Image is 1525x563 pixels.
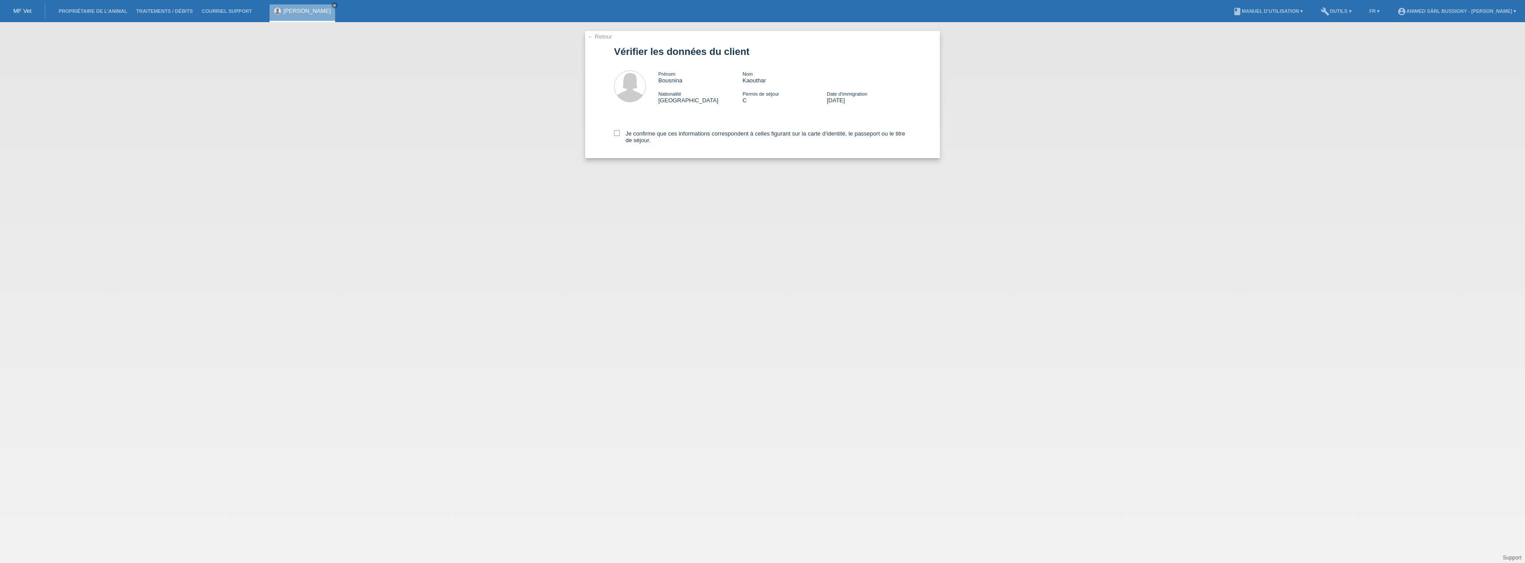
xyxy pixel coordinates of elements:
[827,90,911,104] div: [DATE]
[332,3,337,8] i: close
[658,90,743,104] div: [GEOGRAPHIC_DATA]
[54,8,132,14] a: Propriétaire de l’animal
[614,130,911,144] label: Je confirme que ces informations correspondent à celles figurant sur la carte d’identité, le pass...
[658,70,743,84] div: Bousnina
[743,71,753,77] span: Nom
[743,91,779,97] span: Permis de séjour
[827,91,867,97] span: Date d'immigration
[13,8,31,14] a: MF Vet
[743,70,827,84] div: Kaouthar
[1393,8,1521,14] a: account_circleANIMED Sàrl Bussigny - [PERSON_NAME] ▾
[197,8,256,14] a: Courriel Support
[332,2,338,8] a: close
[1397,7,1406,16] i: account_circle
[743,90,827,104] div: C
[614,46,911,57] h1: Vérifier les données du client
[1233,7,1242,16] i: book
[1228,8,1307,14] a: bookManuel d’utilisation ▾
[1316,8,1356,14] a: buildOutils ▾
[587,33,612,40] a: ← Retour
[658,91,681,97] span: Nationalité
[658,71,676,77] span: Prénom
[1321,7,1329,16] i: build
[132,8,197,14] a: Traitements / débits
[283,8,331,14] a: [PERSON_NAME]
[1503,555,1521,561] a: Support
[1365,8,1384,14] a: FR ▾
